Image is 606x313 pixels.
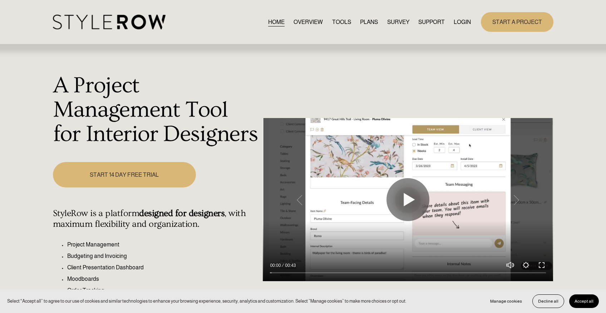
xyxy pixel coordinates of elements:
a: TOOLS [332,17,351,27]
div: Current time [270,262,282,269]
img: StyleRow [53,15,166,29]
span: Accept all [575,299,593,304]
button: Play [386,178,429,221]
p: Client Presentation Dashboard [67,263,259,272]
a: SURVEY [387,17,409,27]
span: SUPPORT [418,18,445,26]
p: Moodboards [67,275,259,283]
p: Project Management [67,240,259,249]
div: Duration [282,262,297,269]
a: START A PROJECT [481,12,553,32]
p: Select “Accept all” to agree to our use of cookies and similar technologies to enhance your brows... [7,298,407,304]
input: Seek [270,270,546,275]
h4: StyleRow is a platform , with maximum flexibility and organization. [53,208,259,230]
a: PLANS [360,17,378,27]
button: Decline all [532,294,564,308]
p: Budgeting and Invoicing [67,252,259,260]
p: Order Tracking [67,286,259,295]
a: START 14 DAY FREE TRIAL [53,162,196,187]
a: LOGIN [454,17,471,27]
a: OVERVIEW [294,17,323,27]
h1: A Project Management Tool for Interior Designers [53,74,259,146]
button: Accept all [569,294,599,308]
a: folder dropdown [418,17,445,27]
strong: designed for designers [139,208,225,219]
span: Manage cookies [490,299,522,304]
span: Decline all [538,299,558,304]
button: Manage cookies [485,294,527,308]
a: HOME [268,17,285,27]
